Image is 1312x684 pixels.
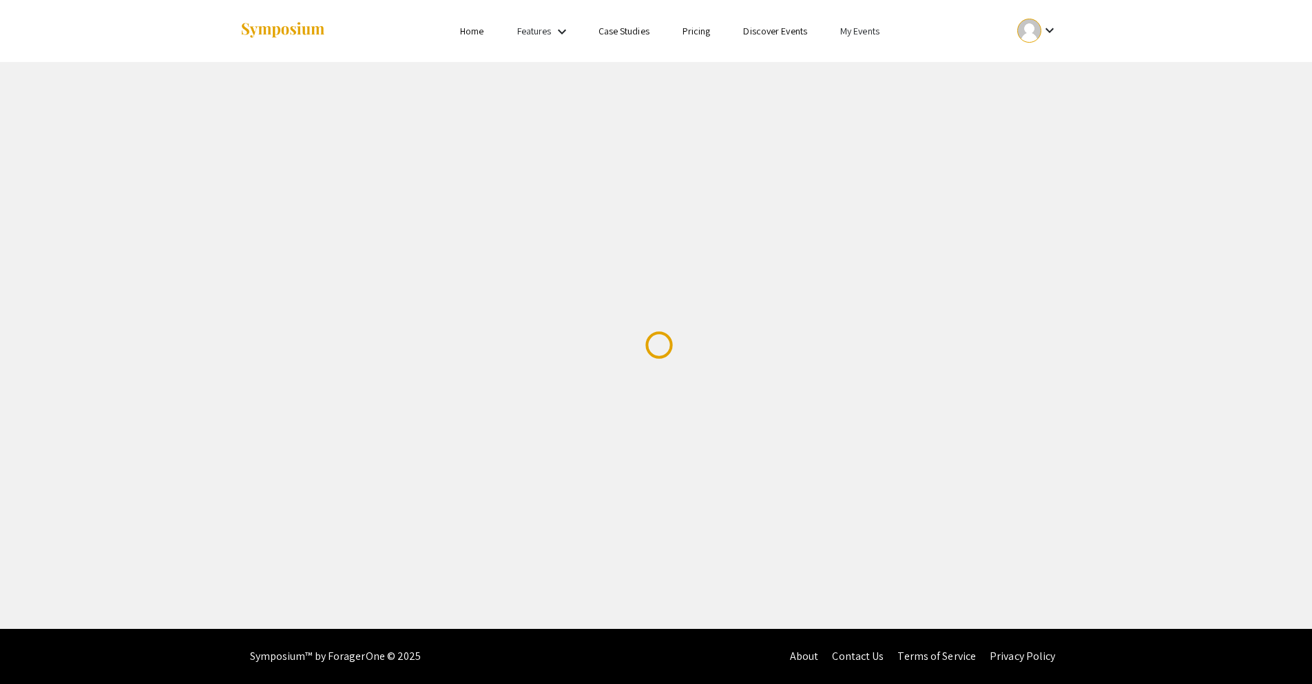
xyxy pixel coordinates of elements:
[790,649,819,663] a: About
[554,23,570,40] mat-icon: Expand Features list
[598,25,649,37] a: Case Studies
[517,25,552,37] a: Features
[683,25,711,37] a: Pricing
[1003,15,1072,46] button: Expand account dropdown
[897,649,976,663] a: Terms of Service
[1253,622,1302,674] iframe: Chat
[250,629,421,684] div: Symposium™ by ForagerOne © 2025
[1041,22,1058,39] mat-icon: Expand account dropdown
[840,25,879,37] a: My Events
[240,21,326,40] img: Symposium by ForagerOne
[832,649,884,663] a: Contact Us
[990,649,1055,663] a: Privacy Policy
[460,25,483,37] a: Home
[743,25,807,37] a: Discover Events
